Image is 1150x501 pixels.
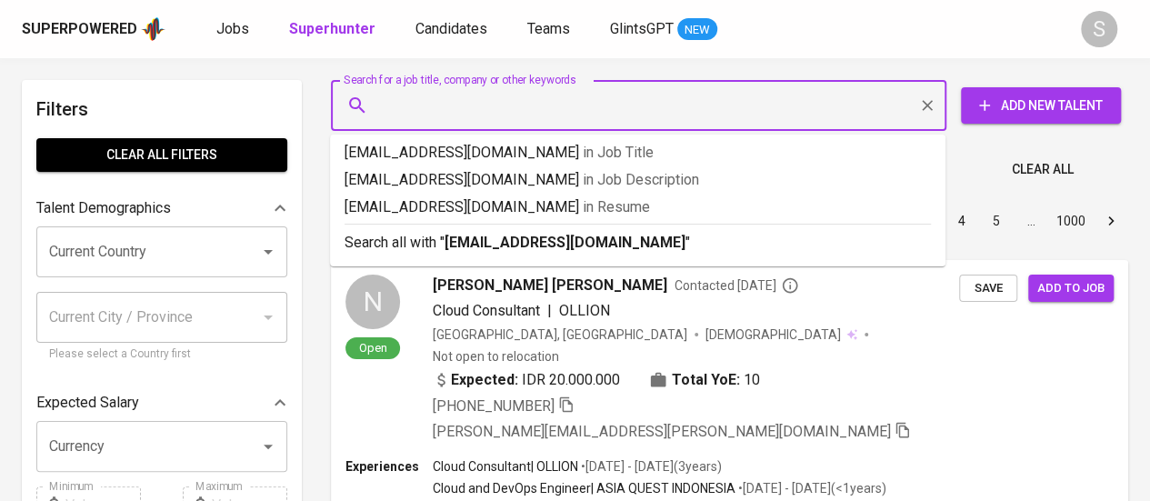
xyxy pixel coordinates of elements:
[947,206,976,235] button: Go to page 4
[255,434,281,459] button: Open
[961,87,1121,124] button: Add New Talent
[451,369,518,391] b: Expected:
[975,95,1106,117] span: Add New Talent
[345,196,931,218] p: [EMAIL_ADDRESS][DOMAIN_NAME]
[345,169,931,191] p: [EMAIL_ADDRESS][DOMAIN_NAME]
[49,346,275,364] p: Please select a Country first
[445,234,685,251] b: [EMAIL_ADDRESS][DOMAIN_NAME]
[1005,153,1081,186] button: Clear All
[415,20,487,37] span: Candidates
[735,479,886,497] p: • [DATE] - [DATE] ( <1 years )
[36,190,287,226] div: Talent Demographics
[36,392,139,414] p: Expected Salary
[583,144,654,161] span: in Job Title
[1012,158,1074,181] span: Clear All
[22,19,137,40] div: Superpowered
[433,326,687,344] div: [GEOGRAPHIC_DATA], [GEOGRAPHIC_DATA]
[547,300,552,322] span: |
[915,93,940,118] button: Clear
[1028,275,1114,303] button: Add to job
[36,138,287,172] button: Clear All filters
[433,302,540,319] span: Cloud Consultant
[1096,206,1125,235] button: Go to next page
[289,20,375,37] b: Superhunter
[433,457,578,476] p: Cloud Consultant | OLLION
[1081,11,1117,47] div: S
[672,369,740,391] b: Total YoE:
[345,275,400,329] div: N
[610,18,717,41] a: GlintsGPT NEW
[36,95,287,124] h6: Filters
[36,385,287,421] div: Expected Salary
[527,20,570,37] span: Teams
[22,15,165,43] a: Superpoweredapp logo
[675,276,799,295] span: Contacted [DATE]
[982,206,1011,235] button: Go to page 5
[433,479,735,497] p: Cloud and DevOps Engineer | ASIA QUEST INDONESIA
[433,397,555,415] span: [PHONE_NUMBER]
[255,239,281,265] button: Open
[968,278,1008,299] span: Save
[345,457,433,476] p: Experiences
[51,144,273,166] span: Clear All filters
[141,15,165,43] img: app logo
[433,275,667,296] span: [PERSON_NAME] [PERSON_NAME]
[345,142,931,164] p: [EMAIL_ADDRESS][DOMAIN_NAME]
[705,326,844,344] span: [DEMOGRAPHIC_DATA]
[959,275,1017,303] button: Save
[781,276,799,295] svg: By Batam recruiter
[36,197,171,219] p: Talent Demographics
[216,20,249,37] span: Jobs
[289,18,379,41] a: Superhunter
[677,21,717,39] span: NEW
[415,18,491,41] a: Candidates
[744,369,760,391] span: 10
[433,423,891,440] span: [PERSON_NAME][EMAIL_ADDRESS][PERSON_NAME][DOMAIN_NAME]
[610,20,674,37] span: GlintsGPT
[583,171,699,188] span: in Job Description
[578,457,722,476] p: • [DATE] - [DATE] ( 3 years )
[433,347,559,366] p: Not open to relocation
[527,18,574,41] a: Teams
[345,232,931,254] p: Search all with " "
[216,18,253,41] a: Jobs
[559,302,610,319] span: OLLION
[352,340,395,356] span: Open
[806,206,1128,235] nav: pagination navigation
[583,198,650,215] span: in Resume
[1016,212,1045,230] div: …
[1037,278,1105,299] span: Add to job
[433,369,620,391] div: IDR 20.000.000
[1051,206,1091,235] button: Go to page 1000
